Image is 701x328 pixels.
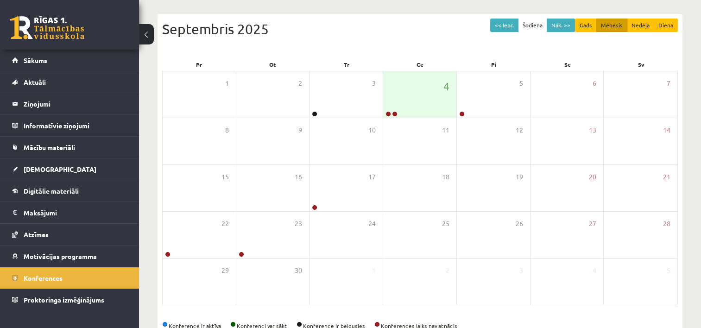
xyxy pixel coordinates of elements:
[547,19,575,32] button: Nāk. >>
[596,19,627,32] button: Mēnesis
[575,19,597,32] button: Gads
[162,58,236,71] div: Pr
[221,265,229,276] span: 29
[298,125,302,135] span: 9
[162,19,678,39] div: Septembris 2025
[368,219,376,229] span: 24
[12,202,127,223] a: Maksājumi
[12,267,127,289] a: Konferences
[24,296,104,304] span: Proktoringa izmēģinājums
[516,125,523,135] span: 12
[24,78,46,86] span: Aktuāli
[663,125,670,135] span: 14
[309,58,383,71] div: Tr
[604,58,678,71] div: Sv
[24,274,63,282] span: Konferences
[295,219,302,229] span: 23
[12,71,127,93] a: Aktuāli
[12,224,127,245] a: Atzīmes
[667,78,670,88] span: 7
[221,172,229,182] span: 15
[490,19,518,32] button: << Iepr.
[24,230,49,239] span: Atzīmes
[12,137,127,158] a: Mācību materiāli
[530,58,604,71] div: Se
[225,78,229,88] span: 1
[12,115,127,136] a: Informatīvie ziņojumi
[372,265,376,276] span: 1
[12,50,127,71] a: Sākums
[519,78,523,88] span: 5
[12,246,127,267] a: Motivācijas programma
[225,125,229,135] span: 8
[442,219,449,229] span: 25
[372,78,376,88] span: 3
[593,265,596,276] span: 4
[516,172,523,182] span: 19
[12,158,127,180] a: [DEMOGRAPHIC_DATA]
[383,58,457,71] div: Ce
[295,265,302,276] span: 30
[667,265,670,276] span: 5
[12,289,127,310] a: Proktoringa izmēģinājums
[442,172,449,182] span: 18
[24,56,47,64] span: Sākums
[654,19,678,32] button: Diena
[593,78,596,88] span: 6
[663,172,670,182] span: 21
[519,265,523,276] span: 3
[221,219,229,229] span: 22
[368,125,376,135] span: 10
[24,143,75,151] span: Mācību materiāli
[627,19,654,32] button: Nedēļa
[457,58,530,71] div: Pi
[24,202,127,223] legend: Maksājumi
[446,265,449,276] span: 2
[24,93,127,114] legend: Ziņojumi
[368,172,376,182] span: 17
[295,172,302,182] span: 16
[589,219,596,229] span: 27
[298,78,302,88] span: 2
[24,252,97,260] span: Motivācijas programma
[518,19,547,32] button: Šodiena
[663,219,670,229] span: 28
[12,93,127,114] a: Ziņojumi
[24,115,127,136] legend: Informatīvie ziņojumi
[589,125,596,135] span: 13
[236,58,309,71] div: Ot
[443,78,449,94] span: 4
[12,180,127,202] a: Digitālie materiāli
[589,172,596,182] span: 20
[24,165,96,173] span: [DEMOGRAPHIC_DATA]
[10,16,84,39] a: Rīgas 1. Tālmācības vidusskola
[442,125,449,135] span: 11
[24,187,79,195] span: Digitālie materiāli
[516,219,523,229] span: 26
